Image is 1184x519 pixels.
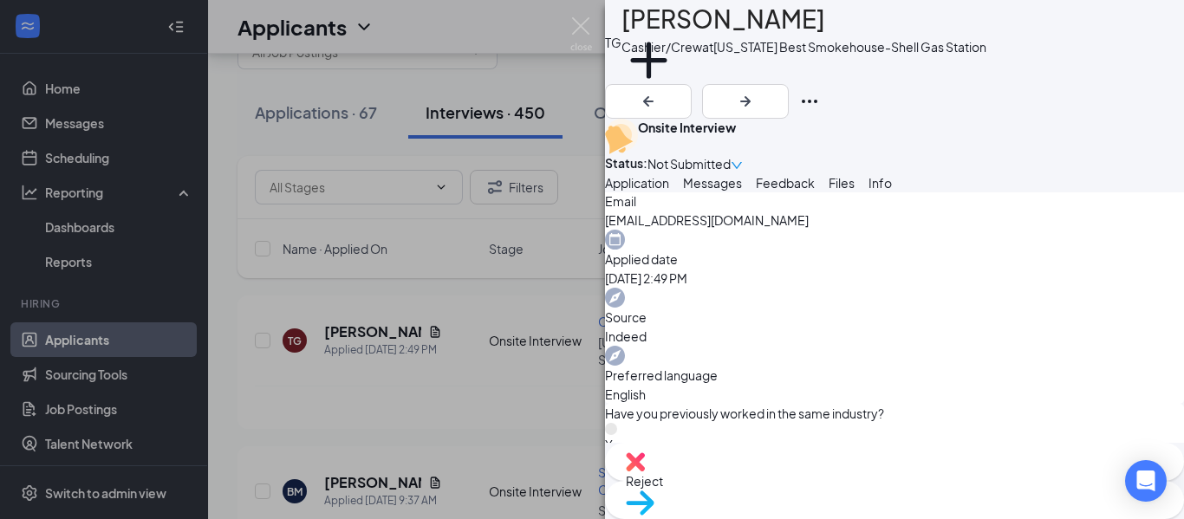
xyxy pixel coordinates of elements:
span: Feedback [756,175,815,191]
button: ArrowRight [702,84,789,119]
svg: ArrowLeftNew [638,91,659,112]
span: Application [605,175,669,191]
span: Files [829,175,855,191]
b: Onsite Interview [638,120,736,135]
div: TG [605,33,621,52]
button: ArrowLeftNew [605,84,692,119]
span: Not Submitted [647,154,731,173]
span: Source [605,308,1184,327]
div: Open Intercom Messenger [1125,460,1167,502]
svg: Ellipses [799,91,820,112]
svg: ArrowRight [735,91,756,112]
span: English [605,385,1184,404]
span: Preferred language [605,366,1184,385]
span: Messages [683,175,742,191]
span: Info [868,175,892,191]
button: PlusAdd a tag [621,33,676,107]
span: Applied date [605,250,1184,269]
svg: Plus [621,33,676,88]
span: [DATE] 2:49 PM [605,269,1184,288]
span: Reject [626,473,663,489]
span: down [731,159,743,172]
span: Have you previously worked in the same industry? [605,404,884,423]
span: Email [605,191,1184,211]
span: Indeed [605,327,1184,346]
span: Yes [605,437,626,452]
div: Cashier/Crew at [US_STATE] Best Smokehouse-Shell Gas Station [621,38,986,55]
div: Status : [605,154,647,173]
span: [EMAIL_ADDRESS][DOMAIN_NAME] [605,211,1184,230]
